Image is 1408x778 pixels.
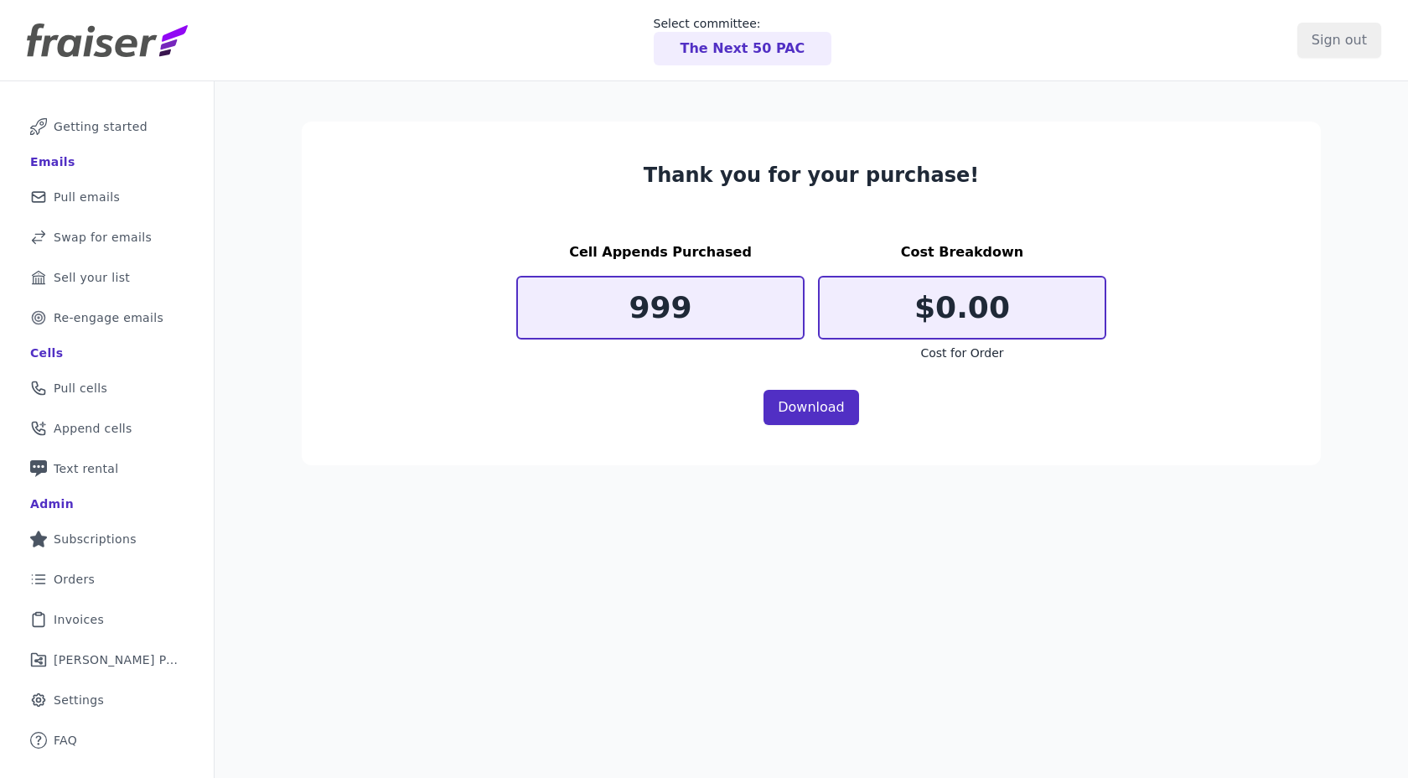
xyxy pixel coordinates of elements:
a: Sell your list [13,259,200,296]
div: Admin [30,495,74,512]
a: Swap for emails [13,219,200,256]
a: FAQ [13,722,200,759]
span: [PERSON_NAME] Performance [54,651,180,668]
span: Re-engage emails [54,309,163,326]
span: Pull emails [54,189,120,205]
span: Text rental [54,460,119,477]
a: Append cells [13,410,200,447]
div: Cells [30,345,63,361]
h3: Thank you for your purchase! [516,162,1106,189]
span: Getting started [54,118,148,135]
span: Subscriptions [54,531,137,547]
a: [PERSON_NAME] Performance [13,641,200,678]
a: Getting started [13,108,200,145]
a: Invoices [13,601,200,638]
a: Subscriptions [13,521,200,558]
span: Invoices [54,611,104,628]
p: Select committee: [654,15,832,32]
div: Emails [30,153,75,170]
span: Pull cells [54,380,107,397]
a: Download [764,390,859,425]
h3: Cost Breakdown [818,242,1106,262]
a: Orders [13,561,200,598]
p: $0.00 [820,291,1105,324]
a: Pull emails [13,179,200,215]
p: The Next 50 PAC [681,39,805,59]
span: Settings [54,692,104,708]
span: Sell your list [54,269,130,286]
span: Append cells [54,420,132,437]
input: Sign out [1297,23,1381,58]
img: Fraiser Logo [27,23,188,57]
a: Pull cells [13,370,200,407]
span: Swap for emails [54,229,152,246]
span: Cost for Order [920,346,1003,360]
a: Select committee: The Next 50 PAC [654,15,832,65]
span: Orders [54,571,95,588]
a: Text rental [13,450,200,487]
a: Re-engage emails [13,299,200,336]
span: FAQ [54,732,77,749]
h3: Cell Appends Purchased [516,242,805,262]
p: 999 [518,291,803,324]
a: Settings [13,682,200,718]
